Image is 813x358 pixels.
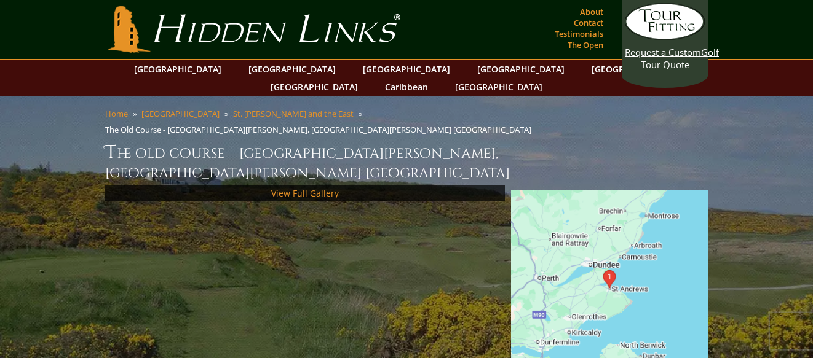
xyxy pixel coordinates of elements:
span: Request a Custom [625,46,701,58]
a: Home [105,108,128,119]
a: Testimonials [552,25,606,42]
a: [GEOGRAPHIC_DATA] [449,78,549,96]
a: St. [PERSON_NAME] and the East [233,108,354,119]
a: Contact [571,14,606,31]
a: [GEOGRAPHIC_DATA] [471,60,571,78]
h1: The Old Course – [GEOGRAPHIC_DATA][PERSON_NAME], [GEOGRAPHIC_DATA][PERSON_NAME] [GEOGRAPHIC_DATA] [105,140,708,182]
a: Request a CustomGolf Tour Quote [625,3,705,71]
a: View Full Gallery [271,187,339,199]
a: [GEOGRAPHIC_DATA] [585,60,685,78]
a: Caribbean [379,78,434,96]
a: [GEOGRAPHIC_DATA] [357,60,456,78]
a: [GEOGRAPHIC_DATA] [264,78,364,96]
a: [GEOGRAPHIC_DATA] [242,60,342,78]
a: [GEOGRAPHIC_DATA] [128,60,228,78]
li: The Old Course - [GEOGRAPHIC_DATA][PERSON_NAME], [GEOGRAPHIC_DATA][PERSON_NAME] [GEOGRAPHIC_DATA] [105,124,536,135]
a: About [577,3,606,20]
a: The Open [565,36,606,53]
a: [GEOGRAPHIC_DATA] [141,108,220,119]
